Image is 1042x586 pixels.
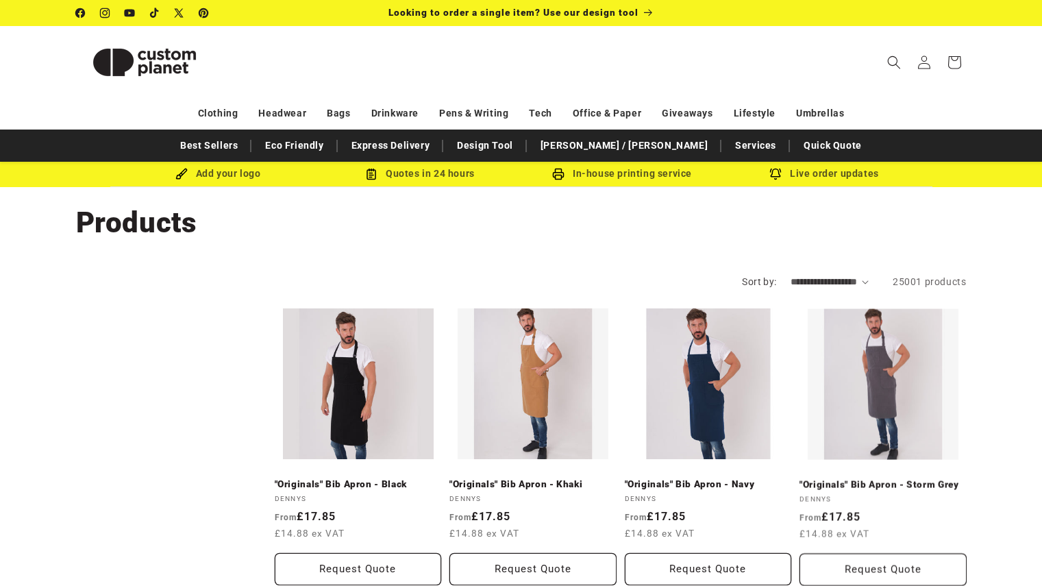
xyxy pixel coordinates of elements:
[175,168,188,180] img: Brush Icon
[625,478,792,491] a: "Originals" Bib Apron - Navy
[552,168,565,180] img: In-house printing
[258,101,306,125] a: Headwear
[728,134,783,158] a: Services
[388,7,638,18] span: Looking to order a single item? Use our design tool
[319,165,521,182] div: Quotes in 24 hours
[327,101,350,125] a: Bags
[796,101,844,125] a: Umbrellas
[662,101,712,125] a: Giveaways
[173,134,245,158] a: Best Sellers
[198,101,238,125] a: Clothing
[529,101,551,125] a: Tech
[893,276,966,287] span: 25001 products
[625,553,792,585] : Request Quote
[723,165,926,182] div: Live order updates
[76,204,967,241] h1: Products
[71,26,218,98] a: Custom Planet
[799,478,967,491] a: "Originals" Bib Apron - Storm Grey
[879,47,909,77] summary: Search
[258,134,330,158] a: Eco Friendly
[371,101,419,125] a: Drinkware
[534,134,715,158] a: [PERSON_NAME] / [PERSON_NAME]
[797,134,869,158] a: Quick Quote
[365,168,377,180] img: Order Updates Icon
[450,134,520,158] a: Design Tool
[449,478,617,491] a: "Originals" Bib Apron - Khaki
[76,32,213,93] img: Custom Planet
[521,165,723,182] div: In-house printing service
[275,478,442,491] a: "Originals" Bib Apron - Black
[449,553,617,585] : Request Quote
[117,165,319,182] div: Add your logo
[769,168,782,180] img: Order updates
[439,101,508,125] a: Pens & Writing
[742,276,776,287] label: Sort by:
[573,101,641,125] a: Office & Paper
[734,101,776,125] a: Lifestyle
[799,553,967,585] : Request Quote
[345,134,437,158] a: Express Delivery
[275,553,442,585] : Request Quote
